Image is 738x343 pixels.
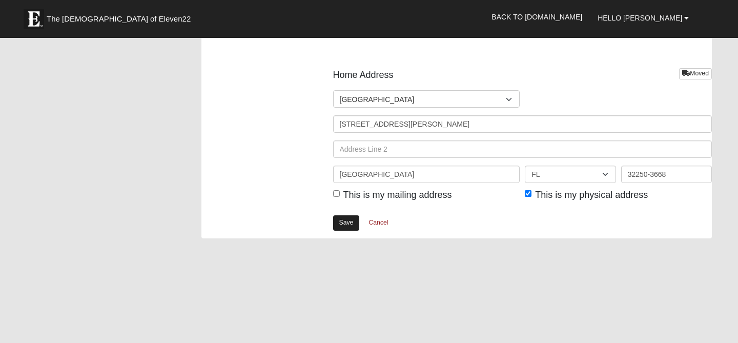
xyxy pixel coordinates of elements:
input: City [333,166,520,183]
a: The [DEMOGRAPHIC_DATA] of Eleven22 [18,4,223,29]
a: Moved [679,68,712,79]
span: This is my physical address [535,190,648,200]
span: [GEOGRAPHIC_DATA] [340,91,506,108]
input: This is my physical address [525,190,531,197]
span: Hello [PERSON_NAME] [598,14,682,22]
input: Address Line 2 [333,140,712,158]
a: Back to [DOMAIN_NAME] [484,4,590,30]
a: Hello [PERSON_NAME] [590,5,696,31]
input: Address Line 1 [333,115,712,133]
input: This is my mailing address [333,190,340,197]
span: The [DEMOGRAPHIC_DATA] of Eleven22 [47,14,191,24]
input: Zip [621,166,712,183]
img: Eleven22 logo [24,9,44,29]
a: Save [333,215,360,230]
span: This is my mailing address [343,190,452,200]
span: Home Address [333,68,394,82]
a: Cancel [362,215,395,231]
